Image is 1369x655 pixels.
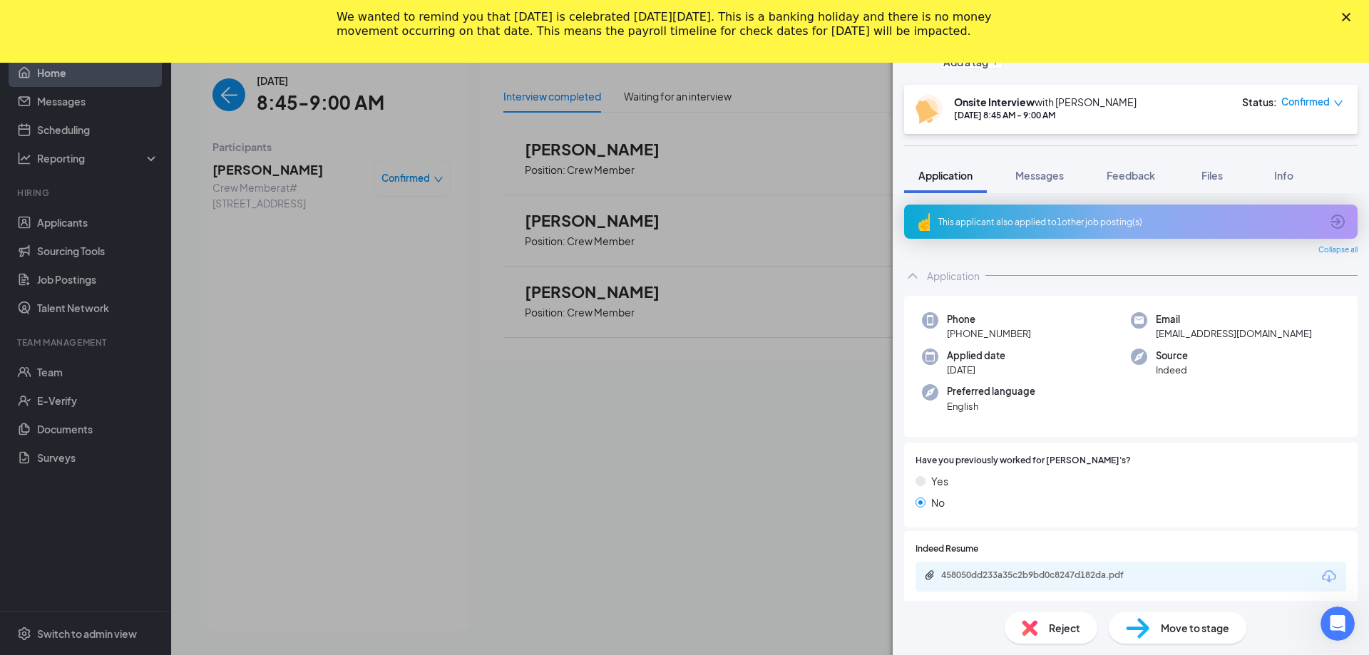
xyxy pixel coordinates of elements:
[947,326,1031,341] span: [PHONE_NUMBER]
[941,569,1141,581] div: 458050dd233a35c2b9bd0c8247d182da.pdf
[1329,213,1346,230] svg: ArrowCircle
[1342,13,1356,21] div: Close
[947,399,1035,413] span: English
[1201,169,1223,182] span: Files
[954,96,1035,108] b: Onsite Interview
[916,542,978,556] span: Indeed Resume
[931,473,948,489] span: Yes
[1318,244,1358,256] span: Collapse all
[924,569,935,581] svg: Paperclip
[1049,620,1080,636] span: Reject
[1107,169,1155,182] span: Feedback
[1281,95,1330,109] span: Confirmed
[918,169,973,182] span: Application
[947,349,1005,363] span: Applied date
[924,569,1155,583] a: Paperclip458050dd233a35c2b9bd0c8247d182da.pdf
[927,269,980,283] div: Application
[1015,169,1064,182] span: Messages
[337,10,1010,38] div: We wanted to remind you that [DATE] is celebrated [DATE][DATE]. This is a banking holiday and the...
[947,363,1005,377] span: [DATE]
[947,384,1035,398] span: Preferred language
[954,109,1137,121] div: [DATE] 8:45 AM - 9:00 AM
[954,95,1137,109] div: with [PERSON_NAME]
[1156,326,1312,341] span: [EMAIL_ADDRESS][DOMAIN_NAME]
[1321,607,1355,641] iframe: Intercom live chat
[938,216,1321,228] div: This applicant also applied to 1 other job posting(s)
[904,267,921,284] svg: ChevronUp
[1242,95,1277,109] div: Status :
[931,495,945,510] span: No
[1156,312,1312,326] span: Email
[1321,568,1338,585] svg: Download
[1156,349,1188,363] span: Source
[1333,98,1343,108] span: down
[916,454,1131,468] span: Have you previously worked for [PERSON_NAME]'s?
[947,312,1031,326] span: Phone
[1156,363,1188,377] span: Indeed
[1274,169,1293,182] span: Info
[1161,620,1229,636] span: Move to stage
